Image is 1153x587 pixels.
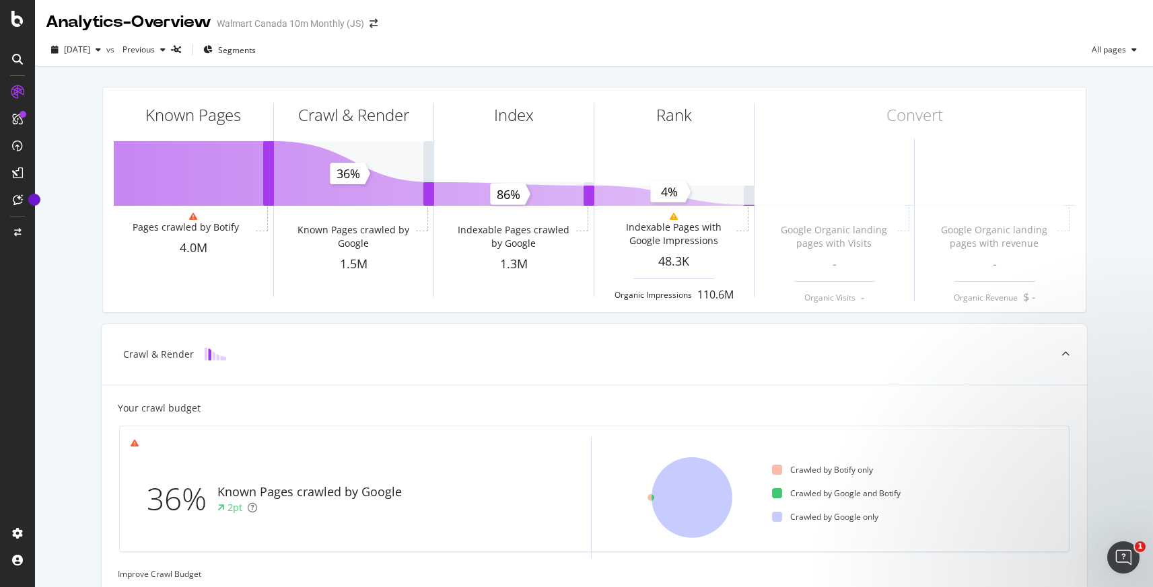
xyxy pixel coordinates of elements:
span: 2025 Aug. 8th [64,44,90,55]
div: Index [494,104,534,126]
div: Walmart Canada 10m Monthly (JS) [217,17,364,30]
span: Previous [117,44,155,55]
div: 2pt [228,501,242,514]
button: Segments [198,39,261,61]
div: Your crawl budget [118,401,201,415]
div: Crawled by Google only [772,511,878,522]
div: Indexable Pages with Google Impressions [613,221,734,247]
div: 1.5M [274,256,433,273]
button: Previous [117,39,171,61]
div: 110.6M [697,287,734,303]
div: Pages crawled by Botify [133,221,239,234]
div: Organic Impressions [615,289,692,301]
div: Crawled by Botify only [772,464,873,475]
div: Crawl & Render [298,104,409,126]
iframe: Intercom live chat [1107,541,1140,574]
div: 1.3M [434,256,594,273]
div: 48.3K [594,253,754,270]
div: Tooltip anchor [28,194,40,206]
span: All pages [1086,44,1126,55]
img: block-icon [205,348,226,360]
div: Known Pages [145,104,241,126]
span: 1 [1135,541,1146,552]
div: 4.0M [114,239,273,257]
div: Crawled by Google and Botify [772,487,901,499]
div: 36% [147,477,217,521]
div: Improve Crawl Budget [118,568,1071,580]
div: arrow-right-arrow-left [370,19,378,28]
div: Rank [656,104,692,126]
div: Known Pages crawled by Google [293,223,413,250]
span: Segments [218,44,256,56]
button: [DATE] [46,39,106,61]
span: vs [106,44,117,55]
button: All pages [1086,39,1142,61]
div: Analytics - Overview [46,11,211,34]
div: Indexable Pages crawled by Google [453,223,573,250]
div: Known Pages crawled by Google [217,483,402,501]
div: Crawl & Render [123,348,194,361]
